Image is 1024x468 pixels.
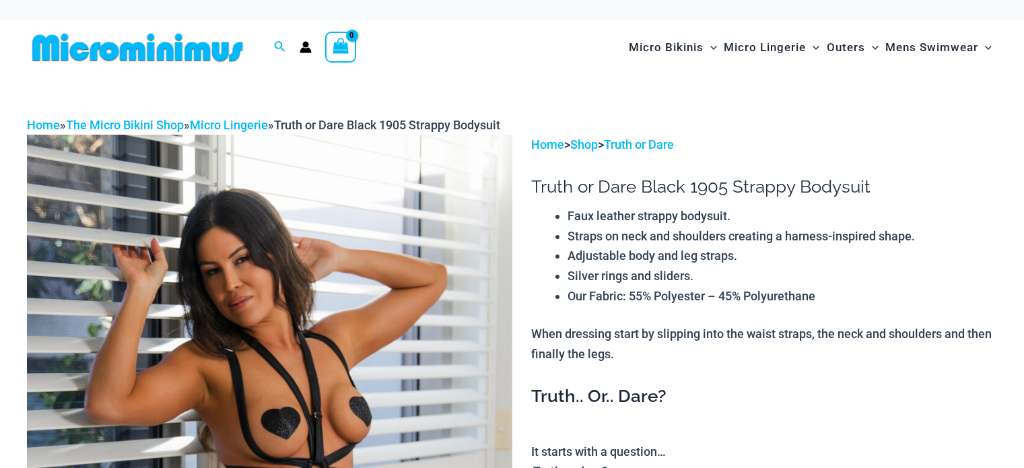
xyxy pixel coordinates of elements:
[570,137,598,152] a: Shop
[623,25,997,70] nav: Site Navigation
[531,135,997,155] p: > >
[625,27,720,68] a: Micro BikinisMenu ToggleMenu Toggle
[27,118,500,132] span: » » »
[568,226,997,246] li: Straps on neck and shoulders creating a harness-inspired shape.
[531,385,997,408] h3: Truth.. Or.. Dare?
[720,27,823,68] a: Micro LingerieMenu ToggleMenu Toggle
[806,30,819,65] span: Menu Toggle
[885,30,978,65] span: Mens Swimwear
[531,324,997,364] p: When dressing start by slipping into the waist straps, the neck and shoulders and then finally th...
[190,118,268,132] a: Micro Lingerie
[704,30,717,65] span: Menu Toggle
[865,30,879,65] span: Menu Toggle
[827,30,865,65] span: Outers
[629,30,704,65] span: Micro Bikinis
[325,32,356,63] a: View Shopping Cart, empty
[568,286,997,306] li: Our Fabric: 55% Polyester – 45% Polyurethane
[978,30,992,65] span: Menu Toggle
[882,27,995,68] a: Mens SwimwearMenu ToggleMenu Toggle
[568,246,997,266] li: Adjustable body and leg straps.
[300,41,312,53] a: Account icon link
[66,118,184,132] a: The Micro Bikini Shop
[274,39,286,56] a: Search icon link
[568,206,997,226] li: Faux leather strappy bodysuit.
[604,137,674,152] a: Truth or Dare
[724,30,806,65] span: Micro Lingerie
[27,118,60,132] a: Home
[274,118,500,132] span: Truth or Dare Black 1905 Strappy Bodysuit
[823,27,882,68] a: OutersMenu ToggleMenu Toggle
[531,137,564,152] a: Home
[568,266,997,286] li: Silver rings and sliders.
[27,32,248,63] img: MM SHOP LOGO FLAT
[531,176,997,197] h1: Truth or Dare Black 1905 Strappy Bodysuit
